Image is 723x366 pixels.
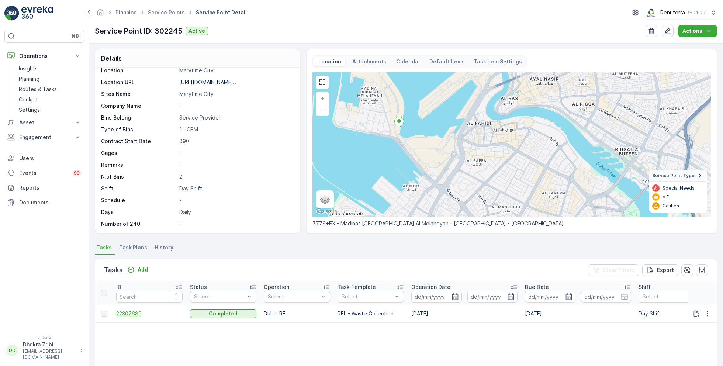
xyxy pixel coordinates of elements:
p: Shift [639,283,651,291]
a: Events99 [4,166,84,180]
span: Service Point Detail [194,9,248,16]
a: Reports [4,180,84,195]
p: Cockpit [19,96,38,103]
p: Location [101,67,176,74]
a: Service Points [148,9,185,15]
button: Export [642,264,678,276]
p: Settings [19,106,40,114]
p: - [463,292,466,301]
p: ID [116,283,121,291]
a: Zoom In [317,93,328,104]
p: Daily [179,208,292,216]
p: Dubai REL [264,310,330,317]
p: Asset [19,119,69,126]
button: DDDhekra.Zribi[EMAIL_ADDRESS][DOMAIN_NAME] [4,341,84,360]
p: Planning [19,75,39,83]
a: Zoom Out [317,104,328,115]
p: Tasks [104,265,123,275]
p: Completed [209,310,238,317]
button: Actions [678,25,717,37]
p: Day Shift [639,310,705,317]
p: Details [101,54,122,63]
p: 7779+FX - Madinat [GEOGRAPHIC_DATA] Al Melaheyah - [GEOGRAPHIC_DATA] - [GEOGRAPHIC_DATA] [312,220,711,227]
img: logo_light-DOdMpM7g.png [21,6,53,21]
a: Cockpit [16,94,84,105]
p: 090 [179,138,292,145]
div: Toggle Row Selected [101,311,107,317]
a: Layers [317,191,333,207]
p: Users [19,155,81,162]
p: Company Name [101,102,176,110]
p: Cages [101,149,176,157]
button: Asset [4,115,84,130]
p: Contract Start Date [101,138,176,145]
p: Status [190,283,207,291]
p: Type of Bins [101,126,176,133]
span: History [155,244,173,251]
p: Shift [101,185,176,192]
button: Add [124,265,151,274]
button: Clear Filters [588,264,639,276]
a: Settings [16,105,84,115]
p: Caution [663,203,679,209]
p: Location URL [101,79,176,86]
p: Marytime City [179,90,292,98]
p: Operation Date [411,283,450,291]
summary: Service Point Type [649,170,707,182]
p: N.of Bins [101,173,176,180]
p: Task Item Settings [474,58,522,65]
p: Documents [19,199,81,206]
p: Select [342,293,392,300]
p: Routes & Tasks [19,86,57,93]
img: Google [314,207,339,217]
button: Engagement [4,130,84,145]
p: - [179,197,292,204]
p: Reports [19,184,81,191]
input: dd/mm/yyyy [525,291,575,303]
input: dd/mm/yyyy [411,291,462,303]
span: v 1.52.2 [4,335,84,339]
input: dd/mm/yyyy [467,291,518,303]
a: Homepage [96,11,104,17]
button: Active [186,27,208,35]
p: ( +04:00 ) [688,10,707,15]
p: Operations [19,52,69,60]
p: - [179,220,292,228]
p: Sites Name [101,90,176,98]
img: logo [4,6,19,21]
span: Tasks [96,244,112,251]
span: − [321,106,325,113]
p: VIP [663,194,670,200]
p: Select [268,293,319,300]
a: 22307680 [116,310,183,317]
p: - [577,292,580,301]
td: [DATE] [408,305,521,322]
span: + [321,95,324,101]
p: Engagement [19,134,69,141]
p: Days [101,208,176,216]
p: Bins Belong [101,114,176,121]
a: Routes & Tasks [16,84,84,94]
p: Operation [264,283,289,291]
p: 99 [74,170,80,176]
a: Documents [4,195,84,210]
a: Insights [16,63,84,74]
p: - [179,149,292,157]
input: dd/mm/yyyy [581,291,632,303]
button: Operations [4,49,84,63]
a: Planning [16,74,84,84]
p: [URL][DOMAIN_NAME].. [179,79,236,85]
p: Insights [19,65,38,72]
a: Planning [115,9,137,15]
p: 1.1 CBM [179,126,292,133]
p: Day Shift [179,185,292,192]
p: Select [643,293,693,300]
p: - [179,102,292,110]
button: Completed [190,309,256,318]
button: Renuterra(+04:00) [646,6,717,19]
img: Screenshot_2024-07-26_at_13.33.01.png [646,8,657,17]
span: Task Plans [119,244,147,251]
p: - [179,161,292,169]
span: Service Point Type [652,173,695,179]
